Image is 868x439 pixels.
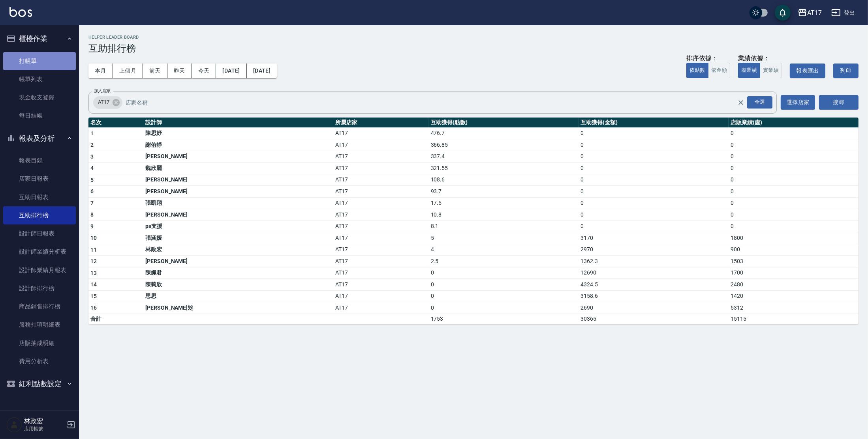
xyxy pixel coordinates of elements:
td: 魏欣麗 [143,163,333,174]
td: 陳莉欣 [143,279,333,291]
span: 6 [90,188,94,194]
td: 17.5 [429,197,579,209]
span: 4 [90,165,94,171]
span: 5 [90,177,94,183]
span: 12 [90,258,97,264]
td: 0 [579,163,729,174]
button: 虛業績 [738,63,760,78]
h3: 互助排行榜 [88,43,859,54]
span: 16 [90,304,97,311]
td: AT17 [333,232,428,244]
td: 2970 [579,244,729,256]
td: 張涵媛 [143,232,333,244]
td: AT17 [333,244,428,256]
td: 108.6 [429,174,579,186]
a: 設計師排行榜 [3,279,76,297]
td: 2690 [579,302,729,314]
td: 0 [579,186,729,198]
button: 實業績 [760,63,782,78]
td: AT17 [333,302,428,314]
button: 紅利點數設定 [3,374,76,394]
td: 0 [429,279,579,291]
span: 8 [90,211,94,218]
th: 設計師 [143,118,333,128]
td: 900 [729,244,859,256]
td: 30365 [579,314,729,324]
td: 10.8 [429,209,579,221]
td: 張凱翔 [143,197,333,209]
td: AT17 [333,279,428,291]
td: 0 [579,209,729,221]
td: AT17 [333,197,428,209]
span: 3 [90,153,94,160]
button: 列印 [833,64,859,78]
td: 1800 [729,232,859,244]
h2: Helper Leader Board [88,35,859,40]
td: 謝侑靜 [143,139,333,151]
span: 1 [90,130,94,136]
td: [PERSON_NAME] [143,209,333,221]
td: [PERSON_NAME] [143,174,333,186]
a: 打帳單 [3,52,76,70]
td: 陳姵君 [143,267,333,279]
a: 設計師業績月報表 [3,261,76,279]
div: AT17 [807,8,822,18]
td: 4324.5 [579,279,729,291]
td: 思思 [143,290,333,302]
div: 業績依據： [738,54,782,63]
td: [PERSON_NAME]彣 [143,302,333,314]
a: 現金收支登錄 [3,88,76,106]
button: 選擇店家 [781,95,815,110]
td: AT17 [333,186,428,198]
button: 上個月 [113,64,143,78]
th: 互助獲得(金額) [579,118,729,128]
td: [PERSON_NAME] [143,256,333,267]
a: 設計師日報表 [3,224,76,243]
td: 林政宏 [143,244,333,256]
td: 0 [579,174,729,186]
td: 5 [429,232,579,244]
td: 1753 [429,314,579,324]
img: Logo [9,7,32,17]
button: 報表及分析 [3,128,76,149]
td: 0 [729,174,859,186]
td: 12690 [579,267,729,279]
th: 所屬店家 [333,118,428,128]
td: 5312 [729,302,859,314]
button: [DATE] [216,64,246,78]
td: [PERSON_NAME] [143,186,333,198]
span: 15 [90,293,97,299]
button: AT17 [795,5,825,21]
td: 0 [579,220,729,232]
td: 0 [579,151,729,163]
img: Person [6,417,22,433]
th: 店販業績(虛) [729,118,859,128]
button: 前天 [143,64,167,78]
td: 0 [729,127,859,139]
td: AT17 [333,267,428,279]
td: 1420 [729,290,859,302]
td: 0 [729,197,859,209]
td: 1700 [729,267,859,279]
span: 9 [90,223,94,230]
td: 15115 [729,314,859,324]
td: 1503 [729,256,859,267]
div: 排序依據： [686,54,730,63]
td: 0 [429,267,579,279]
td: 476.7 [429,127,579,139]
button: 報表匯出 [790,64,825,78]
span: 2 [90,142,94,148]
td: AT17 [333,151,428,163]
button: 昨天 [167,64,192,78]
span: 13 [90,270,97,276]
a: 互助排行榜 [3,206,76,224]
table: a dense table [88,118,859,324]
td: AT17 [333,127,428,139]
button: 本月 [88,64,113,78]
td: 合計 [88,314,143,324]
button: Clear [735,97,746,108]
td: 4 [429,244,579,256]
td: 0 [729,220,859,232]
button: 今天 [192,64,216,78]
td: AT17 [333,163,428,174]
